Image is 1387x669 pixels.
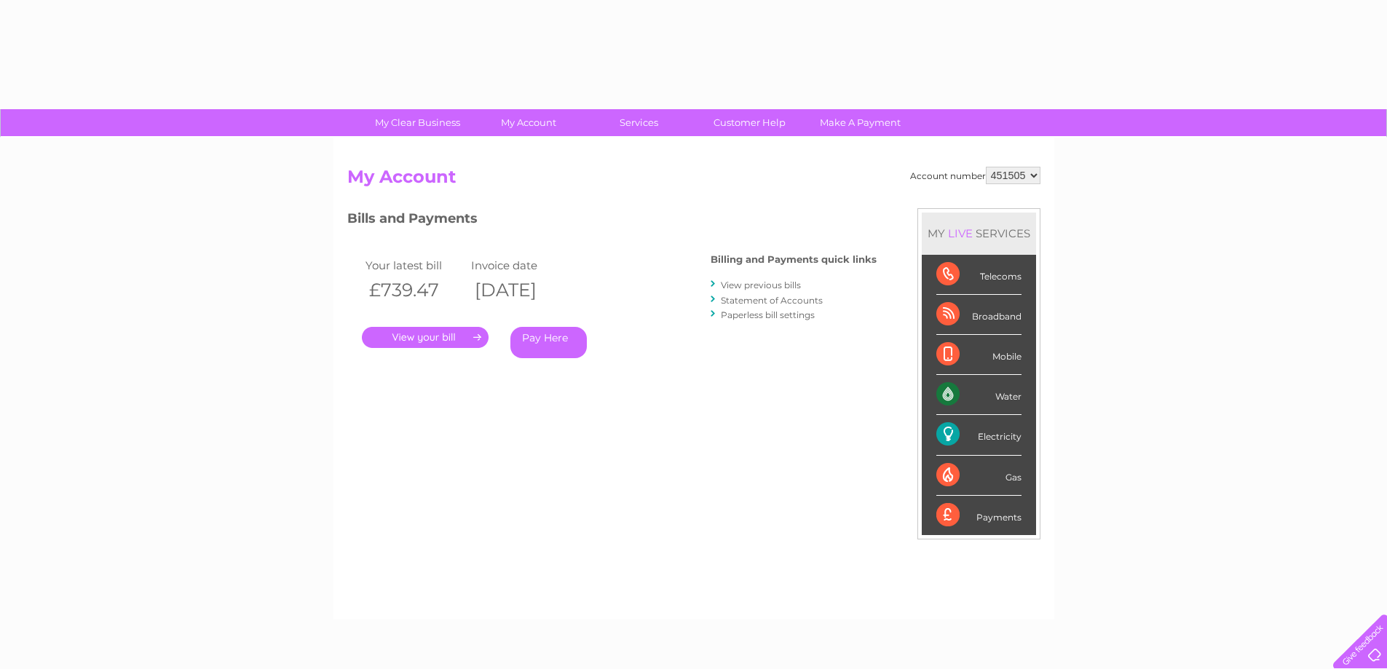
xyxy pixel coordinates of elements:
div: Payments [936,496,1022,535]
a: Customer Help [689,109,810,136]
div: Mobile [936,335,1022,375]
a: . [362,327,489,348]
div: Telecoms [936,255,1022,295]
th: £739.47 [362,275,467,305]
a: My Clear Business [357,109,478,136]
div: MY SERVICES [922,213,1036,254]
a: Statement of Accounts [721,295,823,306]
td: Invoice date [467,256,573,275]
div: Gas [936,456,1022,496]
a: Make A Payment [800,109,920,136]
a: View previous bills [721,280,801,290]
h3: Bills and Payments [347,208,877,234]
div: Broadband [936,295,1022,335]
a: Paperless bill settings [721,309,815,320]
td: Your latest bill [362,256,467,275]
a: My Account [468,109,588,136]
h4: Billing and Payments quick links [711,254,877,265]
div: LIVE [945,226,976,240]
a: Pay Here [510,327,587,358]
div: Water [936,375,1022,415]
th: [DATE] [467,275,573,305]
h2: My Account [347,167,1040,194]
div: Account number [910,167,1040,184]
div: Electricity [936,415,1022,455]
a: Services [579,109,699,136]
